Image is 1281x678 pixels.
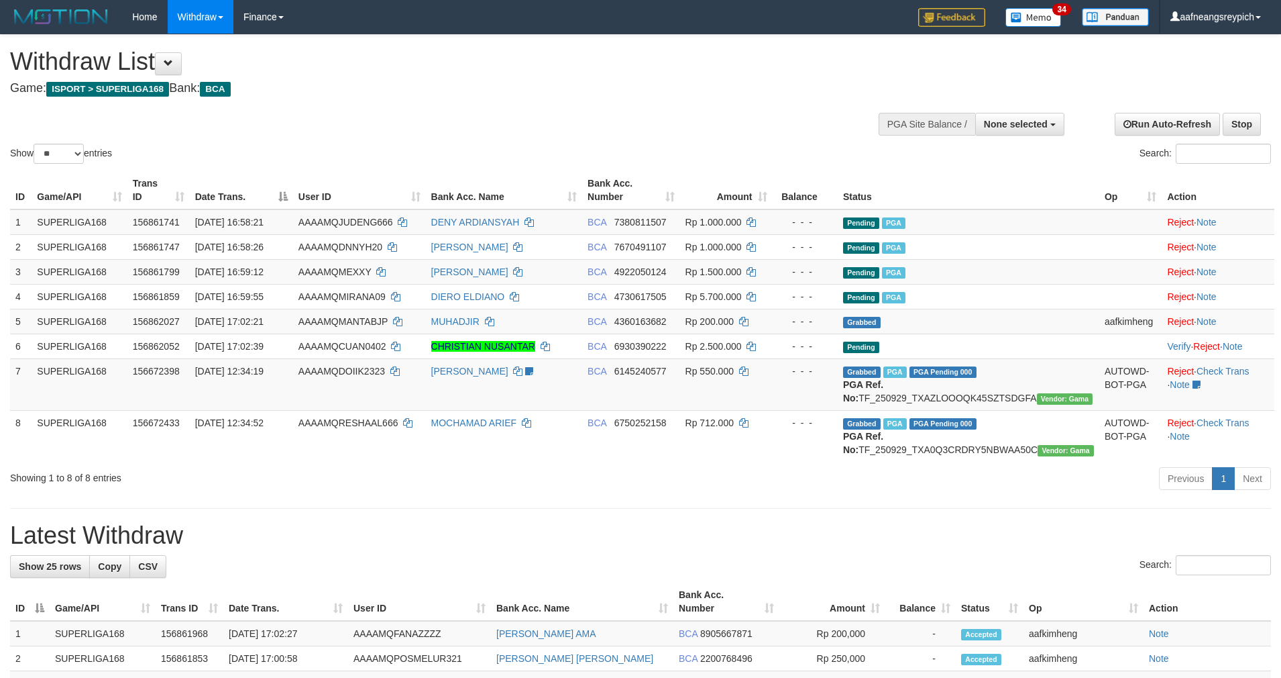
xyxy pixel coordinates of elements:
[32,309,127,334] td: SUPERLIGA168
[1052,3,1070,15] span: 34
[588,418,606,428] span: BCA
[1162,309,1274,334] td: ·
[1115,113,1220,136] a: Run Auto-Refresh
[133,291,180,302] span: 156861859
[843,431,883,455] b: PGA Ref. No:
[961,654,1001,665] span: Accepted
[298,366,385,377] span: AAAAMQDOIIK2323
[882,292,905,303] span: Marked by aafchhiseyha
[1212,467,1235,490] a: 1
[1223,341,1243,352] a: Note
[614,316,667,327] span: Copy 4360163682 to clipboard
[10,144,112,164] label: Show entries
[1196,242,1217,252] a: Note
[778,365,832,378] div: - - -
[195,217,264,228] span: [DATE] 16:58:21
[348,621,491,646] td: AAAAMQFANAZZZZ
[838,171,1099,209] th: Status
[984,119,1048,130] span: None selected
[1099,410,1162,462] td: AUTOWD-BOT-PGA
[496,628,596,639] a: [PERSON_NAME] AMA
[491,583,673,621] th: Bank Acc. Name: activate to sort column ascending
[133,366,180,377] span: 156672398
[685,242,742,252] span: Rp 1.000.000
[883,367,907,378] span: Marked by aafsoycanthlai
[614,366,667,377] span: Copy 6145240577 to clipboard
[431,291,505,302] a: DIERO ELDIANO
[885,646,956,671] td: -
[588,267,606,277] span: BCA
[1223,113,1261,136] a: Stop
[588,341,606,352] span: BCA
[614,418,667,428] span: Copy 6750252158 to clipboard
[298,217,393,228] span: AAAAMQJUDENG666
[909,418,977,430] span: PGA Pending
[348,646,491,671] td: AAAAMQPOSMELUR321
[1167,341,1190,352] a: Verify
[431,341,535,352] a: CHRISTIAN NUSANTAR
[1193,341,1220,352] a: Reject
[1167,418,1194,428] a: Reject
[1170,431,1190,442] a: Note
[614,341,667,352] span: Copy 6930390222 to clipboard
[778,315,832,328] div: - - -
[10,234,32,259] td: 2
[778,215,832,229] div: - - -
[32,358,127,410] td: SUPERLIGA168
[1023,646,1144,671] td: aafkimheng
[582,171,680,209] th: Bank Acc. Number: activate to sort column ascending
[685,267,742,277] span: Rp 1.500.000
[882,242,905,254] span: Marked by aafchhiseyha
[1170,379,1190,390] a: Note
[10,410,32,462] td: 8
[685,291,742,302] span: Rp 5.700.000
[1176,555,1271,575] input: Search:
[10,583,50,621] th: ID: activate to sort column descending
[1149,653,1169,664] a: Note
[700,653,753,664] span: Copy 2200768496 to clipboard
[680,171,773,209] th: Amount: activate to sort column ascending
[685,316,734,327] span: Rp 200.000
[10,209,32,235] td: 1
[843,342,879,353] span: Pending
[133,242,180,252] span: 156861747
[138,561,158,572] span: CSV
[431,418,517,428] a: MOCHAMAD ARIEF
[1023,583,1144,621] th: Op: activate to sort column ascending
[50,621,156,646] td: SUPERLIGA168
[1023,621,1144,646] td: aafkimheng
[679,653,698,664] span: BCA
[1196,316,1217,327] a: Note
[298,242,382,252] span: AAAAMQDNNYH20
[195,418,264,428] span: [DATE] 12:34:52
[1196,291,1217,302] a: Note
[614,242,667,252] span: Copy 7670491107 to clipboard
[843,217,879,229] span: Pending
[1176,144,1271,164] input: Search:
[32,284,127,309] td: SUPERLIGA168
[298,418,398,428] span: AAAAMQRESHAAL666
[773,171,838,209] th: Balance
[190,171,293,209] th: Date Trans.: activate to sort column descending
[10,82,840,95] h4: Game: Bank:
[778,290,832,303] div: - - -
[1139,555,1271,575] label: Search:
[431,366,508,377] a: [PERSON_NAME]
[1167,267,1194,277] a: Reject
[195,366,264,377] span: [DATE] 12:34:19
[431,267,508,277] a: [PERSON_NAME]
[298,291,386,302] span: AAAAMQMIRANA09
[961,629,1001,640] span: Accepted
[588,316,606,327] span: BCA
[1099,358,1162,410] td: AUTOWD-BOT-PGA
[882,267,905,279] span: Marked by aafchhiseyha
[700,628,753,639] span: Copy 8905667871 to clipboard
[10,309,32,334] td: 5
[1162,171,1274,209] th: Action
[1162,259,1274,284] td: ·
[98,561,121,572] span: Copy
[843,267,879,279] span: Pending
[195,291,264,302] span: [DATE] 16:59:55
[1162,358,1274,410] td: · ·
[293,171,426,209] th: User ID: activate to sort column ascending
